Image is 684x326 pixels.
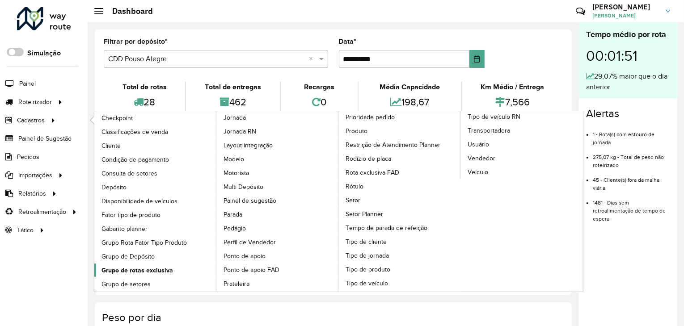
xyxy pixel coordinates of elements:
a: Multi Depósito [216,180,339,193]
div: Total de entregas [188,82,277,92]
span: Roteirizador [18,97,52,107]
span: Layout integração [224,141,273,150]
a: Tipo de cliente [338,235,461,248]
span: Clear all [309,54,317,64]
a: Condição de pagamento [94,153,217,166]
a: Modelo [216,152,339,166]
a: Parada [216,208,339,221]
span: Setor [346,196,360,205]
li: 45 - Cliente(s) fora da malha viária [593,169,670,192]
a: Usuário [460,138,583,151]
label: Simulação [27,48,61,59]
span: Jornada RN [224,127,256,136]
span: Tempo de parada de refeição [346,223,427,233]
div: Total de rotas [106,82,183,92]
a: Tipo de produto [338,263,461,276]
label: Data [339,36,357,47]
span: Rodízio de placa [346,154,391,163]
span: Relatórios [18,189,46,198]
div: Recargas [283,82,355,92]
div: 7,566 [464,92,561,112]
span: Restrição de Atendimento Planner [346,140,440,150]
span: Consulta de setores [101,169,157,178]
a: Rota exclusiva FAD [338,166,461,179]
li: 275,07 kg - Total de peso não roteirizado [593,146,670,169]
span: Perfil de Vendedor [224,238,276,247]
a: Rótulo [338,180,461,193]
span: Painel de sugestão [224,196,276,205]
a: Disponibilidade de veículos [94,194,217,208]
a: Restrição de Atendimento Planner [338,138,461,151]
span: [PERSON_NAME] [592,12,659,20]
a: Motorista [216,166,339,180]
span: Cadastros [17,116,45,125]
li: 1 - Rota(s) com estouro de jornada [593,124,670,146]
a: Contato Rápido [571,2,590,21]
span: Tipo de produto [346,265,390,274]
a: Prateleira [216,277,339,290]
span: Painel [19,79,36,88]
span: Grupo de setores [101,280,151,289]
div: 198,67 [361,92,459,112]
a: Depósito [94,180,217,194]
h4: Alertas [586,107,670,120]
span: Tipo de veículo RN [468,112,520,121]
span: Cliente [101,141,121,150]
a: Classificações de venda [94,125,217,138]
span: Multi Depósito [224,182,263,192]
a: Jornada [94,111,339,292]
a: Gabarito planner [94,222,217,235]
span: Jornada [224,113,246,122]
a: Tipo de veículo RN [338,111,583,292]
span: Usuário [468,140,489,149]
a: Grupo de setores [94,277,217,291]
label: Filtrar por depósito [104,36,168,47]
a: Jornada RN [216,125,339,138]
a: Veículo [460,165,583,179]
span: Retroalimentação [18,207,66,217]
span: Setor Planner [346,209,383,219]
span: Tático [17,226,34,235]
span: Tipo de jornada [346,251,389,260]
a: Transportadora [460,124,583,137]
span: Fator tipo de produto [101,210,160,220]
a: Perfil de Vendedor [216,235,339,249]
span: Gabarito planner [101,224,148,234]
div: Média Capacidade [361,82,459,92]
a: Consulta de setores [94,167,217,180]
span: Pedágio [224,224,246,233]
a: Ponto de apoio FAD [216,263,339,276]
a: Prioridade pedido [216,111,461,292]
span: Prateleira [224,279,249,288]
div: 0 [283,92,355,112]
span: Vendedor [468,154,495,163]
a: Rodízio de placa [338,152,461,165]
span: Produto [346,126,367,136]
a: Tempo de parada de refeição [338,221,461,234]
span: Ponto de apoio FAD [224,265,279,275]
div: 00:01:51 [586,41,670,71]
a: Fator tipo de produto [94,208,217,222]
h3: [PERSON_NAME] [592,3,659,11]
span: Veículo [468,167,488,177]
span: Classificações de venda [101,127,168,137]
a: Vendedor [460,151,583,165]
span: Modelo [224,155,244,164]
div: Km Médio / Entrega [464,82,561,92]
a: Pedágio [216,222,339,235]
span: Condição de pagamento [101,155,169,164]
span: Disponibilidade de veículos [101,196,177,206]
span: Tipo de veículo [346,279,388,288]
a: Layout integração [216,138,339,152]
span: Tipo de cliente [346,237,387,247]
span: Checkpoint [101,113,133,123]
li: 1481 - Dias sem retroalimentação de tempo de espera [593,192,670,223]
span: Pedidos [17,152,39,162]
a: Tipo de veículo [338,276,461,290]
span: Rota exclusiva FAD [346,168,399,177]
a: Painel de sugestão [216,194,339,207]
a: Grupo Rota Fator Tipo Produto [94,236,217,249]
span: Painel de Sugestão [18,134,72,143]
a: Grupo de rotas exclusiva [94,263,217,277]
div: Tempo médio por rota [586,29,670,41]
